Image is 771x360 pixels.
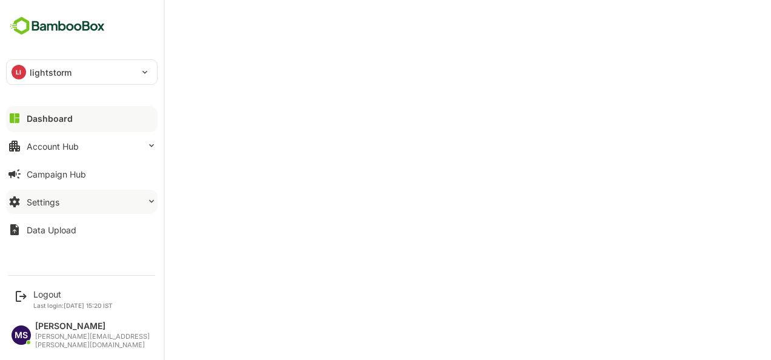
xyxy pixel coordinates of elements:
p: lightstorm [30,66,72,79]
button: Dashboard [6,106,158,130]
div: LI [12,65,26,79]
button: Account Hub [6,134,158,158]
div: Settings [27,197,59,207]
button: Settings [6,190,158,214]
div: Campaign Hub [27,169,86,179]
div: Logout [33,289,113,299]
div: Account Hub [27,141,79,152]
div: MS [12,325,31,345]
div: [PERSON_NAME][EMAIL_ADDRESS][PERSON_NAME][DOMAIN_NAME] [35,333,152,349]
button: Campaign Hub [6,162,158,186]
p: Last login: [DATE] 15:20 IST [33,302,113,309]
button: Data Upload [6,218,158,242]
div: Dashboard [27,113,73,124]
div: Data Upload [27,225,76,235]
img: BambooboxFullLogoMark.5f36c76dfaba33ec1ec1367b70bb1252.svg [6,15,108,38]
div: LIlightstorm [7,60,157,84]
div: [PERSON_NAME] [35,321,152,332]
